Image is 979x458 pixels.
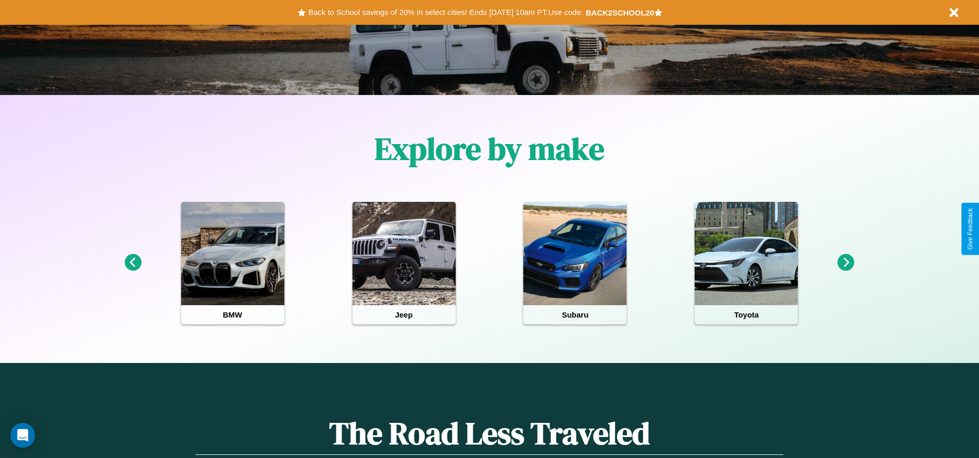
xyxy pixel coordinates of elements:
[352,305,456,324] h4: Jeep
[967,208,974,250] div: Give Feedback
[196,412,783,455] h1: The Road Less Traveled
[181,305,284,324] h4: BMW
[523,305,627,324] h4: Subaru
[10,423,35,448] div: Open Intercom Messenger
[306,5,585,20] button: Back to School savings of 20% in select cities! Ends [DATE] 10am PT.Use code:
[375,128,604,170] h1: Explore by make
[695,305,798,324] h4: Toyota
[586,8,654,17] b: BACK2SCHOOL20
